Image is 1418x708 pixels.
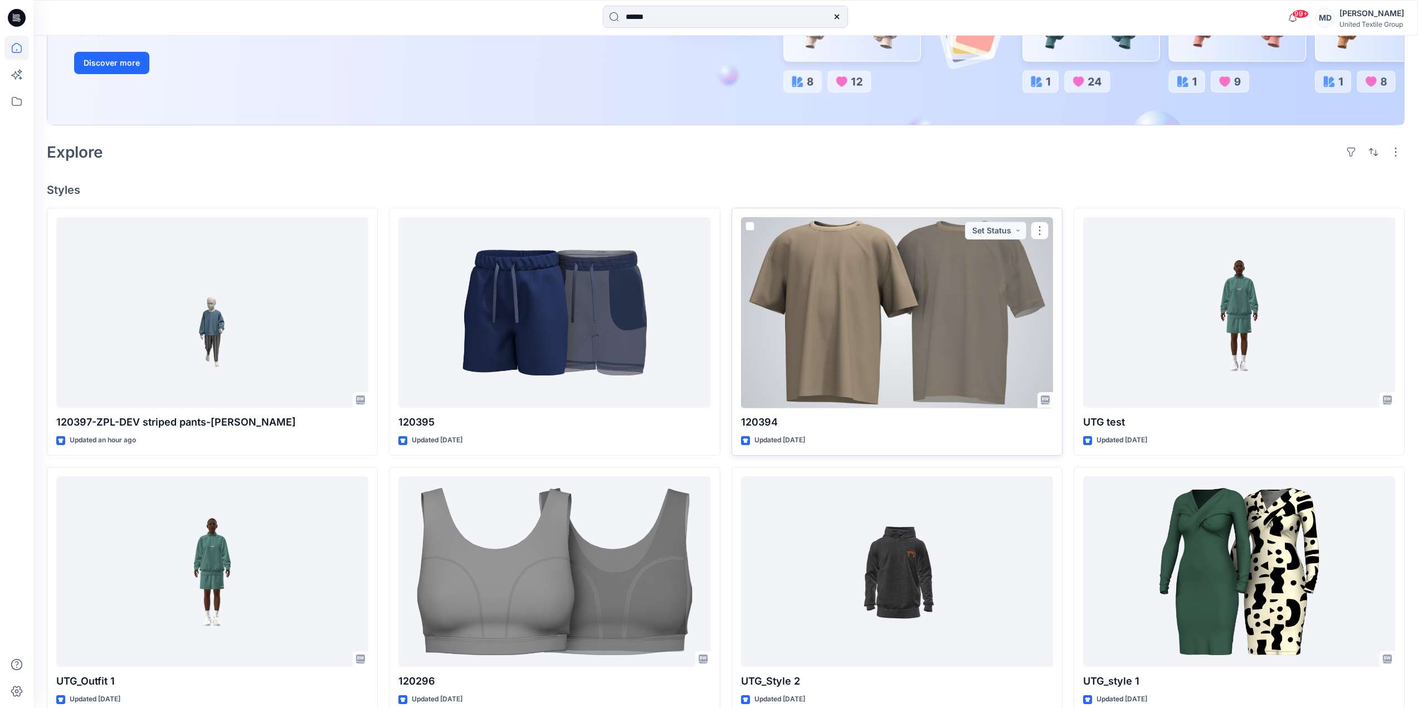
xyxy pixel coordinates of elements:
p: UTG_Outfit 1 [56,673,368,689]
a: UTG_Outfit 1 [56,476,368,667]
p: Updated [DATE] [754,694,805,705]
div: MD [1315,8,1335,28]
p: Updated [DATE] [412,434,462,446]
span: 99+ [1292,9,1309,18]
div: United Textile Group [1339,20,1404,28]
p: UTG_style 1 [1083,673,1395,689]
a: UTG test [1083,217,1395,408]
p: Updated [DATE] [754,434,805,446]
p: UTG test [1083,414,1395,430]
a: UTG_style 1 [1083,476,1395,667]
p: Updated [DATE] [70,694,120,705]
p: Updated an hour ago [70,434,136,446]
p: Updated [DATE] [412,694,462,705]
p: UTG_Style 2 [741,673,1053,689]
p: 120397-ZPL-DEV striped pants-[PERSON_NAME] [56,414,368,430]
h4: Styles [47,183,1405,197]
a: UTG_Style 2 [741,476,1053,667]
a: Discover more [74,52,325,74]
a: 120394 [741,217,1053,408]
a: 120395 [398,217,710,408]
p: Updated [DATE] [1097,434,1147,446]
div: [PERSON_NAME] [1339,7,1404,20]
p: 120394 [741,414,1053,430]
a: 120397-ZPL-DEV striped pants-RG-JB [56,217,368,408]
p: 120296 [398,673,710,689]
h2: Explore [47,143,103,161]
p: Updated [DATE] [1097,694,1147,705]
p: 120395 [398,414,710,430]
button: Discover more [74,52,149,74]
a: 120296 [398,476,710,667]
